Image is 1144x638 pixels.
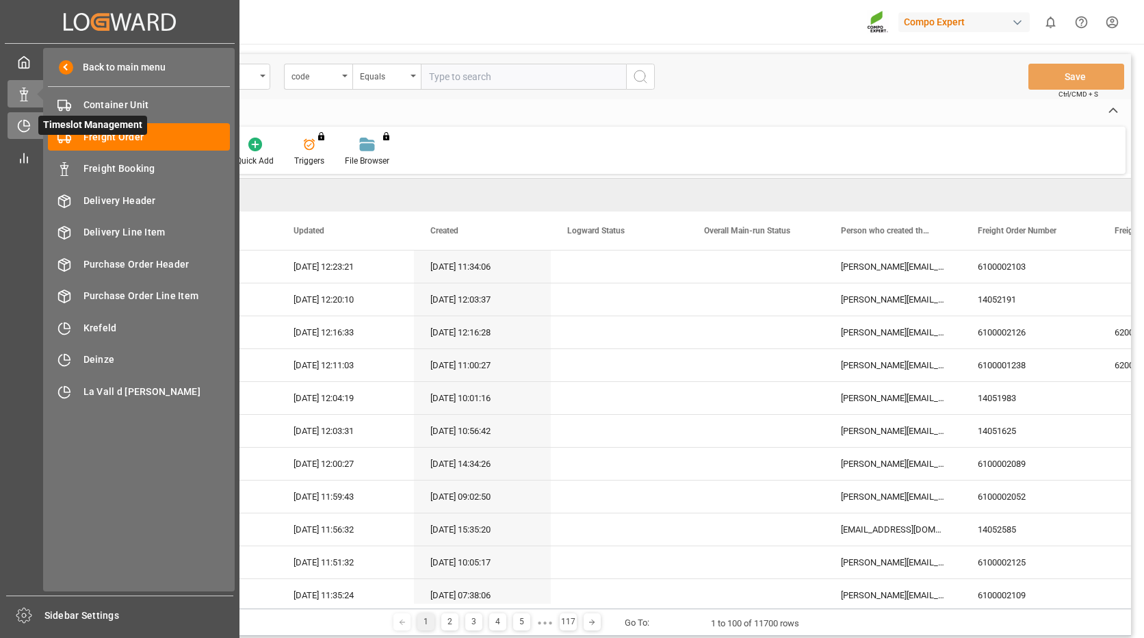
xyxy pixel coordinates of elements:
[417,613,434,630] div: 1
[824,448,961,480] div: [PERSON_NAME][EMAIL_ADDRESS][DOMAIN_NAME]
[360,67,406,83] div: Equals
[867,10,889,34] img: Screenshot%202023-09-29%20at%2010.02.21.png_1712312052.png
[824,481,961,513] div: [PERSON_NAME][EMAIL_ADDRESS][DOMAIN_NAME]
[489,613,506,630] div: 4
[961,283,1098,316] div: 14052191
[284,64,352,90] button: open menu
[414,251,551,283] div: [DATE] 11:34:06
[277,579,414,611] div: [DATE] 11:35:24
[83,225,231,240] span: Delivery Line Item
[414,513,551,546] div: [DATE] 15:35:20
[961,448,1098,480] div: 6100002089
[441,613,458,630] div: 2
[48,219,230,246] a: Delivery Line Item
[83,257,231,272] span: Purchase Order Header
[1066,7,1097,38] button: Help Center
[277,546,414,578] div: [DATE] 11:51:32
[294,226,324,235] span: Updated
[8,144,232,170] a: My Reports
[8,49,232,75] a: My Cockpit
[83,289,231,303] span: Purchase Order Line Item
[824,579,961,611] div: [PERSON_NAME][EMAIL_ADDRESS][DOMAIN_NAME]
[704,226,790,235] span: Overall Main-run Status
[48,251,230,277] a: Purchase Order Header
[567,226,625,235] span: Logward Status
[414,415,551,447] div: [DATE] 10:56:42
[841,226,933,235] span: Person who created the Object Mail Address
[961,546,1098,578] div: 6100002125
[291,67,338,83] div: code
[83,130,231,144] span: Freight Order
[1035,7,1066,38] button: show 0 new notifications
[1028,64,1124,90] button: Save
[48,187,230,214] a: Delivery Header
[48,346,230,373] a: Deinze
[277,513,414,546] div: [DATE] 11:56:32
[48,123,230,150] a: Freight Order
[277,448,414,480] div: [DATE] 12:00:27
[465,613,482,630] div: 3
[961,481,1098,513] div: 6100002052
[414,382,551,414] div: [DATE] 10:01:16
[277,283,414,316] div: [DATE] 12:20:10
[83,98,231,112] span: Container Unit
[38,116,147,135] span: Timeslot Management
[48,314,230,341] a: Krefeld
[824,415,961,447] div: [PERSON_NAME][EMAIL_ADDRESS][DOMAIN_NAME]
[414,448,551,480] div: [DATE] 14:34:26
[961,579,1098,611] div: 6100002109
[824,251,961,283] div: [PERSON_NAME][EMAIL_ADDRESS][DOMAIN_NAME]
[824,316,961,348] div: [PERSON_NAME][EMAIL_ADDRESS][DOMAIN_NAME]
[414,546,551,578] div: [DATE] 10:05:17
[961,251,1098,283] div: 6100002103
[277,316,414,348] div: [DATE] 12:16:33
[236,155,274,167] div: Quick Add
[277,349,414,381] div: [DATE] 12:11:03
[824,349,961,381] div: [PERSON_NAME][EMAIL_ADDRESS][PERSON_NAME][DOMAIN_NAME]
[352,64,421,90] button: open menu
[414,316,551,348] div: [DATE] 12:16:28
[513,613,530,630] div: 5
[414,283,551,316] div: [DATE] 12:03:37
[537,617,552,628] div: ● ● ●
[414,481,551,513] div: [DATE] 09:02:50
[898,9,1035,35] button: Compo Expert
[48,92,230,118] a: Container Unit
[961,415,1098,447] div: 14051625
[414,349,551,381] div: [DATE] 11:00:27
[961,513,1098,546] div: 14052585
[1058,89,1098,99] span: Ctrl/CMD + S
[421,64,626,90] input: Type to search
[277,481,414,513] div: [DATE] 11:59:43
[83,162,231,176] span: Freight Booking
[430,226,458,235] span: Created
[277,382,414,414] div: [DATE] 12:04:19
[277,415,414,447] div: [DATE] 12:03:31
[73,60,166,75] span: Back to main menu
[961,316,1098,348] div: 6100002126
[48,283,230,309] a: Purchase Order Line Item
[626,64,655,90] button: search button
[83,385,231,399] span: La Vall d [PERSON_NAME]
[824,546,961,578] div: [PERSON_NAME][EMAIL_ADDRESS][DOMAIN_NAME]
[83,353,231,367] span: Deinze
[711,617,799,630] div: 1 to 100 of 11700 rows
[414,579,551,611] div: [DATE] 07:38:06
[961,349,1098,381] div: 6100001238
[824,513,961,546] div: [EMAIL_ADDRESS][DOMAIN_NAME]
[83,321,231,335] span: Krefeld
[978,226,1056,235] span: Freight Order Number
[8,112,232,139] a: Timeslot ManagementTimeslot Management
[44,609,234,623] span: Sidebar Settings
[824,283,961,316] div: [PERSON_NAME][EMAIL_ADDRESS][DOMAIN_NAME]
[961,382,1098,414] div: 14051983
[898,12,1030,32] div: Compo Expert
[625,616,649,630] div: Go To:
[277,251,414,283] div: [DATE] 12:23:21
[48,378,230,405] a: La Vall d [PERSON_NAME]
[83,194,231,208] span: Delivery Header
[48,155,230,182] a: Freight Booking
[560,613,577,630] div: 117
[824,382,961,414] div: [PERSON_NAME][EMAIL_ADDRESS][DOMAIN_NAME]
